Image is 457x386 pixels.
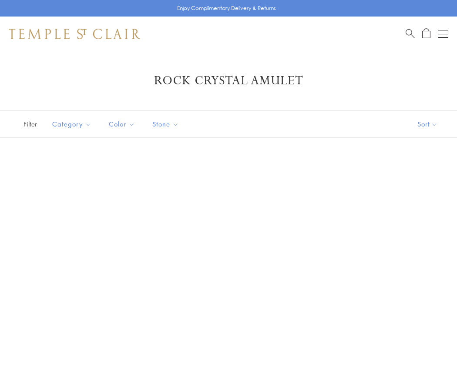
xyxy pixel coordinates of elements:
[102,114,141,134] button: Color
[104,119,141,130] span: Color
[148,119,185,130] span: Stone
[406,28,415,39] a: Search
[422,28,430,39] a: Open Shopping Bag
[146,114,185,134] button: Stone
[48,119,98,130] span: Category
[46,114,98,134] button: Category
[22,73,435,89] h1: Rock Crystal Amulet
[398,111,457,137] button: Show sort by
[438,29,448,39] button: Open navigation
[9,29,140,39] img: Temple St. Clair
[177,4,276,13] p: Enjoy Complimentary Delivery & Returns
